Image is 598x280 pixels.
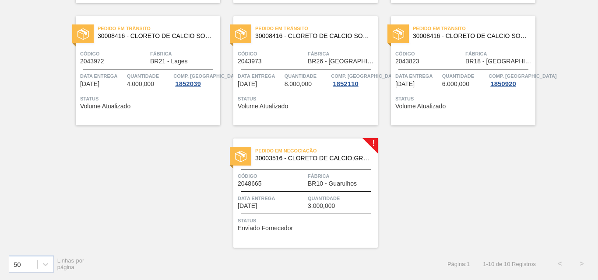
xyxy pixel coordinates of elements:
span: Código [238,49,306,58]
span: BR10 - Guarulhos [308,180,357,187]
span: BR26 - Uberlândia [308,58,376,65]
img: status [393,28,404,40]
span: Fábrica [308,172,376,180]
span: 2048665 [238,180,262,187]
span: Pedido em Trânsito [98,24,220,33]
span: 16/10/2025 [238,81,257,87]
span: Enviado Fornecedor [238,225,293,232]
span: Código [238,172,306,180]
span: Data Entrega [395,72,440,80]
button: > [571,253,593,275]
span: Fábrica [465,49,533,58]
span: Status [80,94,218,103]
img: status [235,151,246,162]
span: Código [80,49,148,58]
span: 1 - 10 de 10 Registros [483,261,536,267]
span: 2043973 [238,58,262,65]
span: Data Entrega [80,72,125,80]
span: Quantidade [442,72,487,80]
span: 30008416 - CLORETO DE CALCIO SOLUCAO 40% [255,33,371,39]
span: Linhas por página [57,257,84,270]
img: status [235,28,246,40]
span: 18/10/2025 [395,81,415,87]
span: Volume Atualizado [238,103,288,110]
span: Status [238,94,376,103]
span: Pedido em Trânsito [255,24,378,33]
span: Página : 1 [447,261,470,267]
div: 1852110 [331,80,360,87]
span: BR21 - Lages [150,58,188,65]
span: 19/10/2025 [238,203,257,209]
span: Volume Atualizado [395,103,446,110]
span: 16/10/2025 [80,81,99,87]
div: 50 [14,260,21,268]
a: statusPedido em Trânsito30008416 - CLORETO DE CALCIO SOLUCAO 40%Código2043823FábricaBR18 - [GEOGR... [378,16,535,125]
span: Fábrica [308,49,376,58]
div: 1852039 [173,80,202,87]
span: 2043823 [395,58,419,65]
img: status [77,28,89,40]
span: 30008416 - CLORETO DE CALCIO SOLUCAO 40% [413,33,528,39]
a: Comp. [GEOGRAPHIC_DATA]1850920 [489,72,533,87]
span: Quantidade [127,72,172,80]
span: Comp. Carga [173,72,241,80]
span: 2043972 [80,58,104,65]
a: Comp. [GEOGRAPHIC_DATA]1852039 [173,72,218,87]
a: Comp. [GEOGRAPHIC_DATA]1852110 [331,72,376,87]
span: Status [395,94,533,103]
span: Pedido em Negociação [255,146,378,155]
span: Data Entrega [238,72,282,80]
a: !statusPedido em Negociação30003516 - CLORETO DE CALCIO;GRANULADO;75%Código2048665FábricaBR10 - G... [220,138,378,248]
span: Quantidade [308,194,376,203]
span: Fábrica [150,49,218,58]
span: Status [238,216,376,225]
span: Pedido em Trânsito [413,24,535,33]
button: < [549,253,571,275]
a: statusPedido em Trânsito30008416 - CLORETO DE CALCIO SOLUCAO 40%Código2043972FábricaBR21 - LagesD... [63,16,220,125]
span: Comp. Carga [331,72,399,80]
span: Código [395,49,463,58]
div: 1850920 [489,80,517,87]
span: 4.000,000 [127,81,154,87]
span: Volume Atualizado [80,103,130,110]
span: Comp. Carga [489,72,556,80]
span: 6.000,000 [442,81,469,87]
span: 8.000,000 [285,81,312,87]
span: 30003516 - CLORETO DE CALCIO;GRANULADO;75% [255,155,371,162]
span: 30008416 - CLORETO DE CALCIO SOLUCAO 40% [98,33,213,39]
span: Quantidade [285,72,329,80]
span: Data Entrega [238,194,306,203]
span: 3.000,000 [308,203,335,209]
a: statusPedido em Trânsito30008416 - CLORETO DE CALCIO SOLUCAO 40%Código2043973FábricaBR26 - [GEOGR... [220,16,378,125]
span: BR18 - Pernambuco [465,58,533,65]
